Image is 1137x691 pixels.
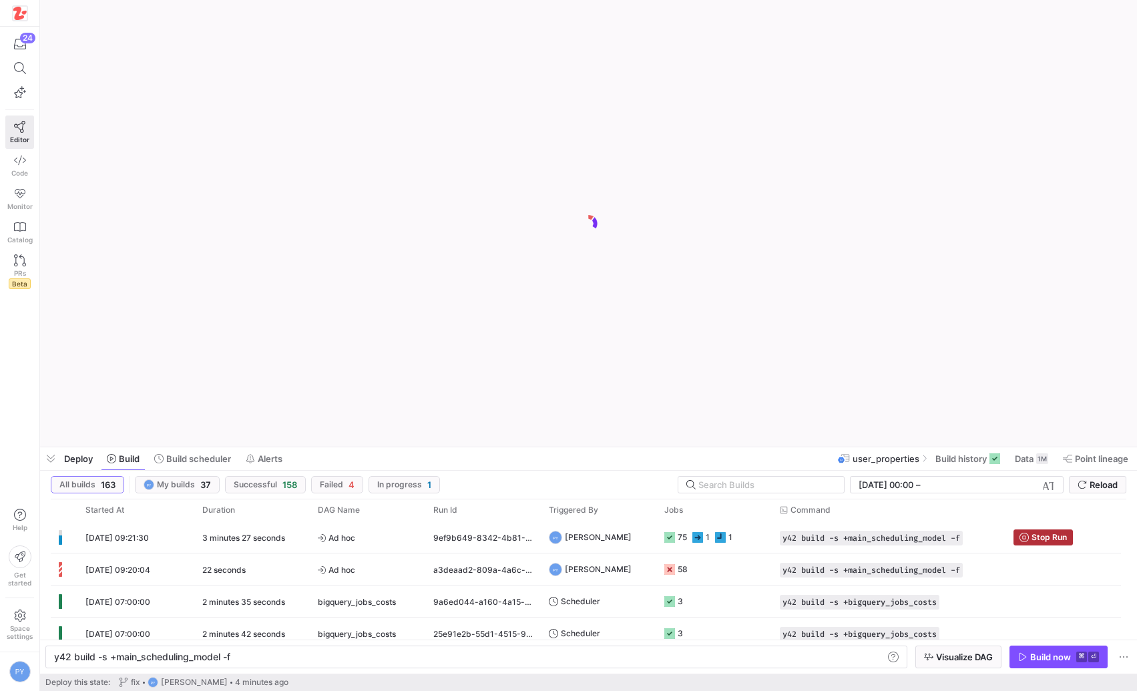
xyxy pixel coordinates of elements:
div: PY [144,479,154,490]
button: PY [5,658,34,686]
img: logo.gif [579,214,599,234]
span: bigquery_jobs_costs [318,618,396,650]
kbd: ⌘ [1076,652,1087,662]
button: Failed4 [311,476,363,493]
div: PY [549,531,562,544]
button: Successful158 [225,476,306,493]
button: Visualize DAG [915,646,1001,668]
div: Press SPACE to select this row. [51,553,1121,586]
input: Search Builds [698,479,833,490]
div: Press SPACE to select this row. [51,618,1121,650]
span: [DATE] 09:20:04 [85,565,150,575]
y42-duration: 3 minutes 27 seconds [202,533,285,543]
span: 4 minutes ago [235,678,288,687]
span: PRs [14,269,26,277]
div: 1M [1036,453,1048,464]
button: All builds163 [51,476,124,493]
div: Press SPACE to select this row. [51,521,1121,553]
span: Editor [10,136,29,144]
span: Deploy [64,453,93,464]
span: [DATE] 07:00:00 [85,597,150,607]
span: Started At [85,505,124,515]
span: My builds [157,480,195,489]
button: Reload [1069,476,1126,493]
span: Jobs [664,505,683,515]
span: bigquery_jobs_costs [318,586,396,618]
kbd: ⏎ [1088,652,1099,662]
button: Build history [929,447,1006,470]
span: Data [1015,453,1034,464]
span: Code [11,169,28,177]
button: Build [101,447,146,470]
button: Build scheduler [148,447,237,470]
span: – [916,479,921,490]
span: user_properties [853,453,919,464]
span: [DATE] 09:21:30 [85,533,149,543]
span: Point lineage [1075,453,1128,464]
div: Build now [1030,652,1071,662]
span: [PERSON_NAME] [565,553,632,585]
button: Stop Run [1013,529,1073,545]
div: 1 [728,521,732,553]
div: 3 [678,618,683,649]
button: PYMy builds37 [135,476,220,493]
span: Deploy this state: [45,678,110,687]
span: All builds [59,480,95,489]
button: Getstarted [5,540,34,592]
span: y42 build -s +main_scheduling_model -f [54,651,230,662]
span: [PERSON_NAME] [565,521,632,553]
span: Reload [1090,479,1118,490]
span: Ad hoc [318,554,417,586]
span: Space settings [7,624,33,640]
a: Editor [5,116,34,149]
a: Monitor [5,182,34,216]
button: 24 [5,32,34,56]
span: Visualize DAG [936,652,993,662]
span: Scheduler [561,618,600,649]
span: DAG Name [318,505,360,515]
a: Spacesettings [5,604,34,646]
span: Help [11,523,28,531]
span: Duration [202,505,235,515]
button: Help [5,503,34,537]
div: Press SPACE to select this row. [51,586,1121,618]
span: Get started [8,571,31,587]
span: Command [790,505,831,515]
div: 3 [678,586,683,617]
button: In progress1 [369,476,440,493]
span: y42 build -s +main_scheduling_model -f [782,533,960,543]
div: 75 [678,521,687,553]
y42-duration: 2 minutes 42 seconds [202,629,285,639]
span: Triggered By [549,505,598,515]
y42-duration: 2 minutes 35 seconds [202,597,285,607]
span: y42 build -s +bigquery_jobs_costs [782,598,937,607]
div: 24 [20,33,35,43]
div: 9ef9b649-8342-4b81-8d56-0c33a1f4f4ce [425,521,541,553]
span: 37 [200,479,211,490]
button: fixPY[PERSON_NAME]4 minutes ago [116,674,292,691]
span: y42 build -s +main_scheduling_model -f [782,565,960,575]
div: 25e91e2b-55d1-4515-9137-f81f605eeaa5 [425,618,541,649]
span: Scheduler [561,586,600,617]
span: [DATE] 07:00:00 [85,629,150,639]
button: Data1M [1009,447,1054,470]
span: Stop Run [1032,533,1067,542]
button: Point lineage [1057,447,1134,470]
span: Successful [234,480,277,489]
a: Catalog [5,216,34,249]
div: a3deaad2-809a-4a6c-836b-99399824f72f [425,553,541,585]
span: 1 [427,479,431,490]
span: Monitor [7,202,33,210]
div: 9a6ed044-a160-4a15-bd59-194ff03aff4e [425,586,541,617]
div: 1 [706,521,710,553]
span: Failed [320,480,343,489]
div: PY [9,661,31,682]
span: Beta [9,278,31,289]
span: 4 [349,479,355,490]
button: Alerts [240,447,288,470]
span: Run Id [433,505,457,515]
button: Build now⌘⏎ [1009,646,1108,668]
span: Build [119,453,140,464]
span: Build scheduler [166,453,231,464]
a: https://storage.googleapis.com/y42-prod-data-exchange/images/h4OkG5kwhGXbZ2sFpobXAPbjBGJTZTGe3yEd... [5,2,34,25]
